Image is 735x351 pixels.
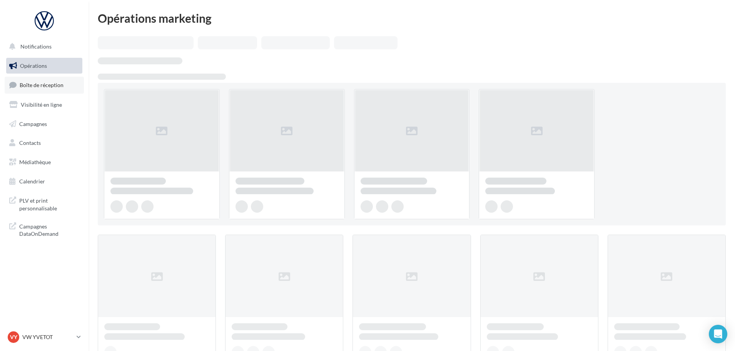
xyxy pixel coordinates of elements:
span: PLV et print personnalisable [19,195,79,212]
p: VW YVETOT [22,333,73,341]
a: Opérations [5,58,84,74]
a: Calendrier [5,173,84,190]
a: Boîte de réception [5,77,84,93]
a: Visibilité en ligne [5,97,84,113]
span: VY [10,333,17,341]
a: Contacts [5,135,84,151]
span: Campagnes DataOnDemand [19,221,79,238]
span: Calendrier [19,178,45,185]
div: Open Intercom Messenger [709,325,727,343]
span: Contacts [19,139,41,146]
span: Opérations [20,62,47,69]
span: Notifications [20,43,52,50]
a: VY VW YVETOT [6,330,82,344]
span: Campagnes [19,120,47,127]
a: PLV et print personnalisable [5,192,84,215]
a: Médiathèque [5,154,84,170]
span: Boîte de réception [20,82,63,88]
div: Opérations marketing [98,12,726,24]
a: Campagnes DataOnDemand [5,218,84,241]
span: Médiathèque [19,159,51,165]
button: Notifications [5,39,81,55]
a: Campagnes [5,116,84,132]
span: Visibilité en ligne [21,101,62,108]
